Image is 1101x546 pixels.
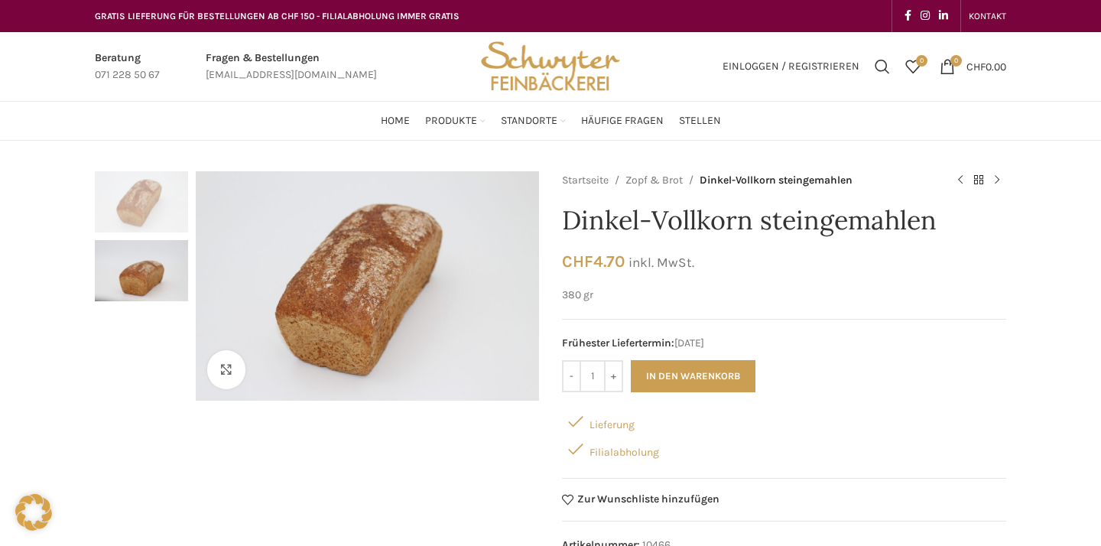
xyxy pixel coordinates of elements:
[950,55,962,67] span: 0
[932,51,1014,82] a: 0 CHF0.00
[476,59,625,72] a: Site logo
[679,106,721,136] a: Stellen
[95,50,160,84] a: Infobox link
[562,205,1006,236] h1: Dinkel-Vollkorn steingemahlen
[581,114,664,128] span: Häufige Fragen
[581,360,604,392] input: Produktmenge
[476,32,625,101] img: Bäckerei Schwyter
[562,494,719,505] a: Zur Wunschliste hinzufügen
[562,335,1006,352] span: [DATE]
[95,11,460,21] span: GRATIS LIEFERUNG FÜR BESTELLUNGEN AB CHF 150 - FILIALABHOLUNG IMMER GRATIS
[631,360,755,392] button: In den Warenkorb
[581,106,664,136] a: Häufige Fragen
[562,252,625,271] bdi: 4.70
[867,51,898,82] a: Suchen
[501,106,566,136] a: Standorte
[715,51,867,82] a: Einloggen / Registrieren
[562,408,1006,435] div: Lieferung
[966,60,986,73] span: CHF
[988,171,1006,190] a: Next product
[381,106,410,136] a: Home
[562,336,674,349] span: Frühester Liefertermin:
[381,114,410,128] span: Home
[604,360,623,392] input: +
[425,114,477,128] span: Produkte
[562,252,593,271] span: CHF
[969,1,1006,31] a: KONTAKT
[966,60,1006,73] bdi: 0.00
[898,51,928,82] div: Meine Wunschliste
[562,287,1006,304] p: 380 gr
[898,51,928,82] a: 0
[934,5,953,27] a: Linkedin social link
[628,255,694,270] small: inkl. MwSt.
[501,114,557,128] span: Standorte
[562,171,936,190] nav: Breadcrumb
[723,61,859,72] span: Einloggen / Registrieren
[562,360,581,392] input: -
[951,171,969,190] a: Previous product
[700,172,853,189] span: Dinkel-Vollkorn steingemahlen
[961,1,1014,31] div: Secondary navigation
[916,55,927,67] span: 0
[625,172,683,189] a: Zopf & Brot
[900,5,916,27] a: Facebook social link
[206,50,377,84] a: Infobox link
[562,172,609,189] a: Startseite
[969,11,1006,21] span: KONTAKT
[916,5,934,27] a: Instagram social link
[577,494,719,505] span: Zur Wunschliste hinzufügen
[679,114,721,128] span: Stellen
[87,106,1014,136] div: Main navigation
[562,435,1006,463] div: Filialabholung
[425,106,486,136] a: Produkte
